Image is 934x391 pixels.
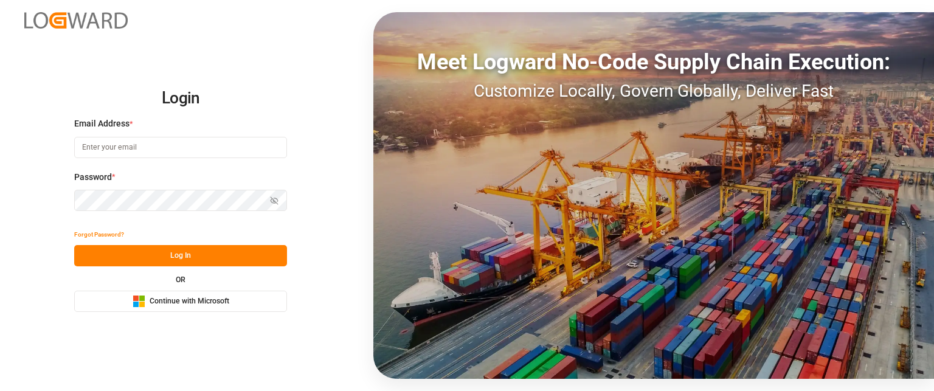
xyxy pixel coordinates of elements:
[74,137,287,158] input: Enter your email
[373,46,934,78] div: Meet Logward No-Code Supply Chain Execution:
[74,224,124,245] button: Forgot Password?
[74,291,287,312] button: Continue with Microsoft
[176,276,185,283] small: OR
[373,78,934,104] div: Customize Locally, Govern Globally, Deliver Fast
[150,296,229,307] span: Continue with Microsoft
[24,12,128,29] img: Logward_new_orange.png
[74,117,130,130] span: Email Address
[74,245,287,266] button: Log In
[74,79,287,118] h2: Login
[74,171,112,184] span: Password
